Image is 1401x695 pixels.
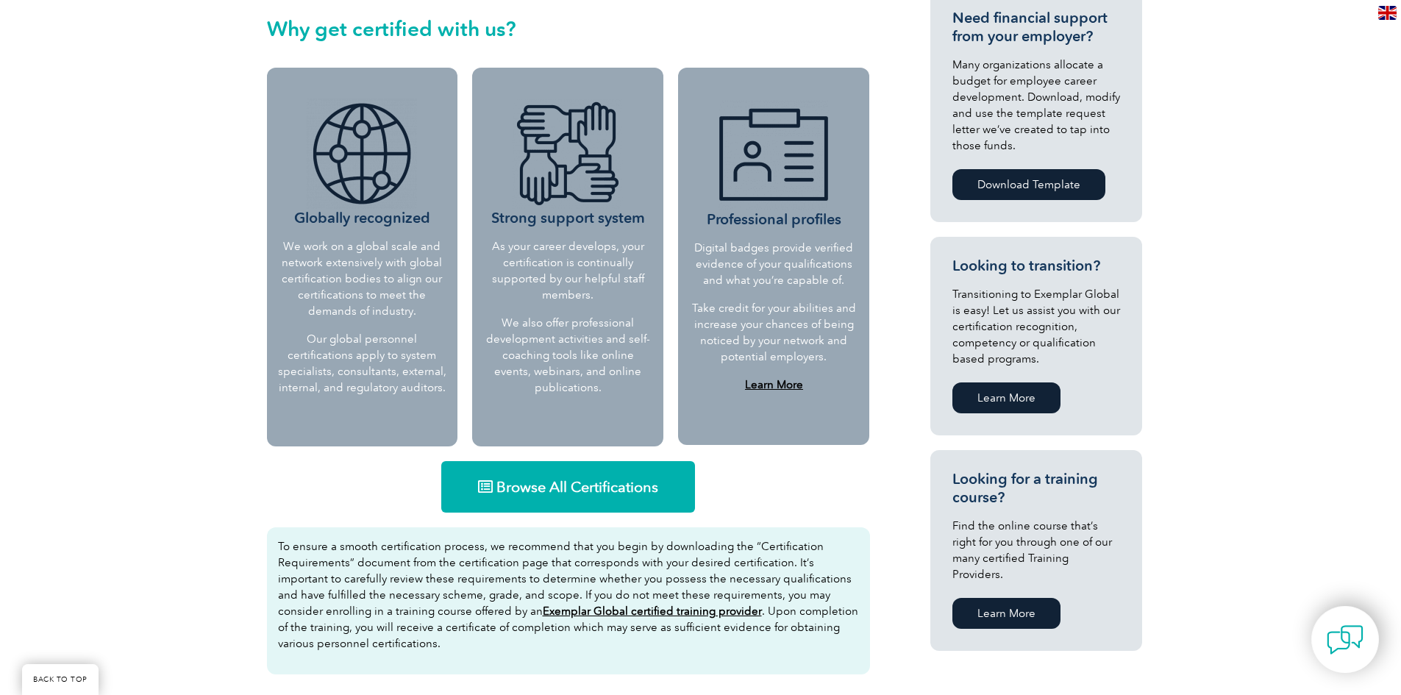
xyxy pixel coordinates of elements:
[278,538,859,652] p: To ensure a smooth certification process, we recommend that you begin by downloading the “Certifi...
[267,17,870,40] h2: Why get certified with us?
[952,257,1120,275] h3: Looking to transition?
[952,382,1060,413] a: Learn More
[483,315,652,396] p: We also offer professional development activities and self-coaching tools like online events, web...
[483,99,652,227] h3: Strong support system
[952,518,1120,582] p: Find the online course that’s right for you through one of our many certified Training Providers.
[952,470,1120,507] h3: Looking for a training course?
[952,598,1060,629] a: Learn More
[952,169,1105,200] a: Download Template
[543,605,762,618] a: Exemplar Global certified training provider
[278,331,447,396] p: Our global personnel certifications apply to system specialists, consultants, external, internal,...
[952,57,1120,154] p: Many organizations allocate a budget for employee career development. Download, modify and use th...
[952,9,1120,46] h3: Need financial support from your employer?
[278,99,447,227] h3: Globally recognized
[691,240,857,288] p: Digital badges provide verified evidence of your qualifications and what you’re capable of.
[1327,621,1363,658] img: contact-chat.png
[496,480,658,494] span: Browse All Certifications
[952,286,1120,367] p: Transitioning to Exemplar Global is easy! Let us assist you with our certification recognition, c...
[441,461,695,513] a: Browse All Certifications
[278,238,447,319] p: We work on a global scale and network extensively with global certification bodies to align our c...
[22,664,99,695] a: BACK TO TOP
[691,100,857,229] h3: Professional profiles
[745,378,803,391] a: Learn More
[483,238,652,303] p: As your career develops, your certification is continually supported by our helpful staff members.
[1378,6,1397,20] img: en
[691,300,857,365] p: Take credit for your abilities and increase your chances of being noticed by your network and pot...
